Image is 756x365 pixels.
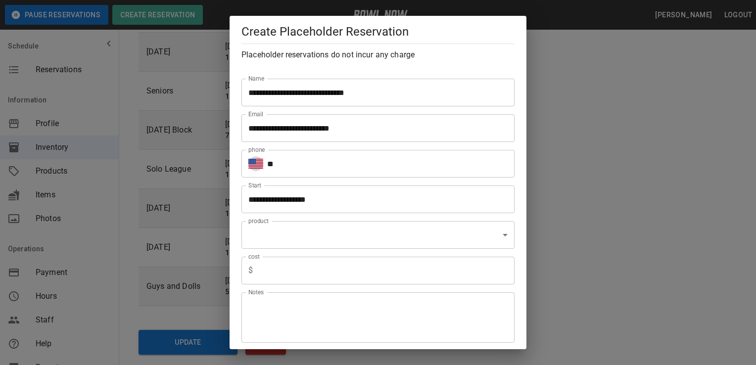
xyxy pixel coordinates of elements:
h5: Create Placeholder Reservation [241,24,515,40]
label: Start [248,181,261,189]
button: Select country [248,156,263,171]
h6: Placeholder reservations do not incur any charge [241,48,515,62]
label: phone [248,145,265,154]
p: $ [248,265,253,276]
input: Choose date, selected date is Sep 2, 2025 [241,185,508,213]
div: ​ [241,221,515,249]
